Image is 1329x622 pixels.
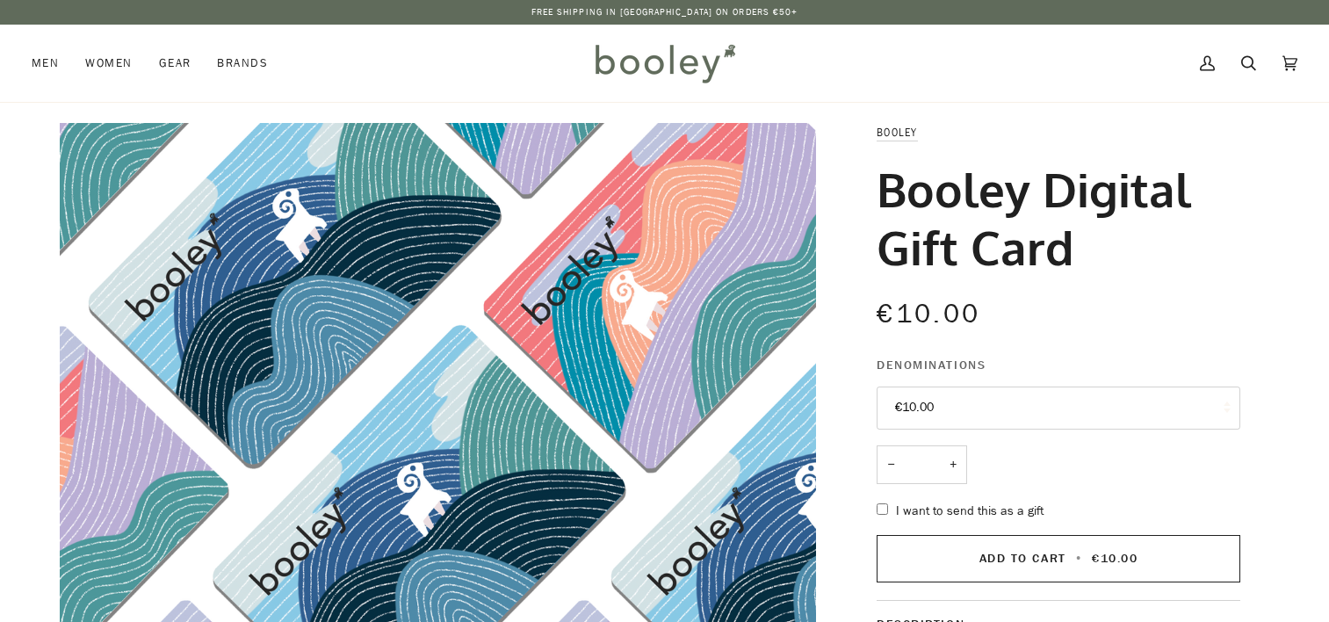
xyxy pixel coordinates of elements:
[896,503,1044,519] span: I want to send this as a gift
[588,38,741,89] img: Booley
[159,54,191,72] span: Gear
[32,54,59,72] span: Men
[531,5,798,19] p: Free Shipping in [GEOGRAPHIC_DATA] on Orders €50+
[146,25,205,102] a: Gear
[877,296,980,332] span: €10.00
[1092,550,1138,567] span: €10.00
[979,550,1066,567] span: Add to Cart
[877,125,918,140] a: Booley
[85,54,132,72] span: Women
[877,535,1240,582] button: Add to Cart • €10.00
[877,387,1240,430] button: €10.00
[939,445,967,485] button: +
[877,445,967,485] input: Quantity
[72,25,145,102] a: Women
[32,25,72,102] a: Men
[877,356,986,374] span: Denominations
[877,160,1227,276] h1: Booley Digital Gift Card
[204,25,281,102] a: Brands
[217,54,268,72] span: Brands
[877,445,905,485] button: −
[1071,550,1087,567] span: •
